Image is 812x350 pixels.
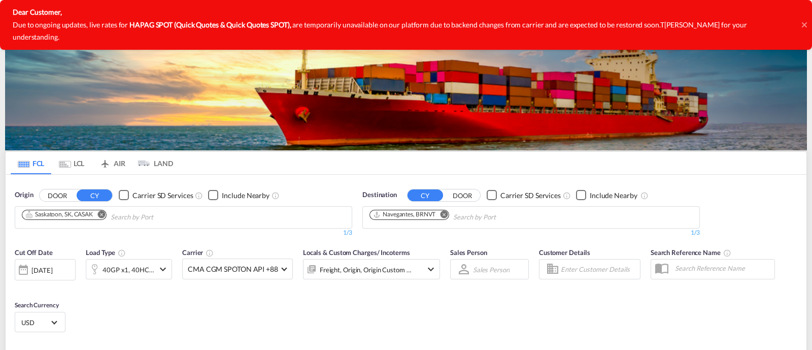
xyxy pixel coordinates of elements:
[99,157,111,165] md-icon: icon-airplane
[539,248,590,257] span: Customer Details
[576,190,637,201] md-checkbox: Checkbox No Ink
[651,248,731,257] span: Search Reference Name
[111,209,207,226] input: Chips input.
[11,152,51,174] md-tab-item: FCL
[15,248,53,257] span: Cut Off Date
[362,190,397,200] span: Destination
[15,229,352,237] div: 1/3
[15,259,76,280] div: [DATE]
[487,190,561,201] md-checkbox: Checkbox No Ink
[182,248,214,257] span: Carrier
[425,263,437,275] md-icon: icon-chevron-down
[453,209,550,226] input: Chips input.
[25,210,93,219] div: Saskatoon, SK, CASAK
[51,152,92,174] md-tab-item: LCL
[272,192,280,200] md-icon: Unchecked: Ignores neighbouring ports when fetching rates.Checked : Includes neighbouring ports w...
[40,189,75,201] button: DOOR
[103,263,154,277] div: 40GP x1 40HC x1
[21,318,50,327] span: USD
[86,259,172,279] div: 40GP x1 40HC x1icon-chevron-down
[368,207,554,226] md-chips-wrap: Chips container. Use arrow keys to select chips.
[377,248,410,257] span: / Incoterms
[222,190,269,201] div: Include Nearby
[20,315,60,330] md-select: Select Currency: $ USDUnited States Dollar
[188,264,278,274] span: CMA CGM SPOTON API +88
[590,190,637,201] div: Include Nearby
[472,262,511,277] md-select: Sales Person
[408,189,443,201] button: CY
[86,248,126,257] span: Load Type
[15,301,59,309] span: Search Currency
[132,152,173,174] md-tab-item: LAND
[373,210,437,219] div: Press delete to remove this chip.
[362,229,700,237] div: 1/3
[15,190,33,200] span: Origin
[20,207,211,226] md-chips-wrap: Chips container. Use arrow keys to select chips.
[450,248,487,257] span: Sales Person
[563,192,571,200] md-icon: Unchecked: Search for CY (Container Yard) services for all selected carriers.Checked : Search for...
[206,249,214,257] md-icon: The selected Trucker/Carrierwill be displayed in the rate results If the rates are from another f...
[208,190,269,201] md-checkbox: Checkbox No Ink
[5,33,807,150] img: LCL+%26+FCL+BACKGROUND.png
[320,263,412,277] div: Freight Origin Origin Custom Destination Destination Custom Factory Stuffing
[303,259,440,279] div: Freight Origin Origin Custom Destination Destination Custom Factory Stuffingicon-chevron-down
[25,210,95,219] div: Press delete to remove this chip.
[91,210,106,220] button: Remove
[445,189,480,201] button: DOOR
[500,190,561,201] div: Carrier SD Services
[373,210,435,219] div: Navegantes, BRNVT
[77,189,112,201] button: CY
[561,262,637,277] input: Enter Customer Details
[15,279,22,293] md-datepicker: Select
[31,266,52,275] div: [DATE]
[195,192,203,200] md-icon: Unchecked: Search for CY (Container Yard) services for all selected carriers.Checked : Search for...
[670,261,774,276] input: Search Reference Name
[303,248,410,257] span: Locals & Custom Charges
[433,210,449,220] button: Remove
[119,190,193,201] md-checkbox: Checkbox No Ink
[723,249,731,257] md-icon: Your search will be saved by the below given name
[92,152,132,174] md-tab-item: AIR
[132,190,193,201] div: Carrier SD Services
[118,249,126,257] md-icon: icon-information-outline
[157,263,169,275] md-icon: icon-chevron-down
[640,192,649,200] md-icon: Unchecked: Ignores neighbouring ports when fetching rates.Checked : Includes neighbouring ports w...
[11,152,173,174] md-pagination-wrapper: Use the left and right arrow keys to navigate between tabs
